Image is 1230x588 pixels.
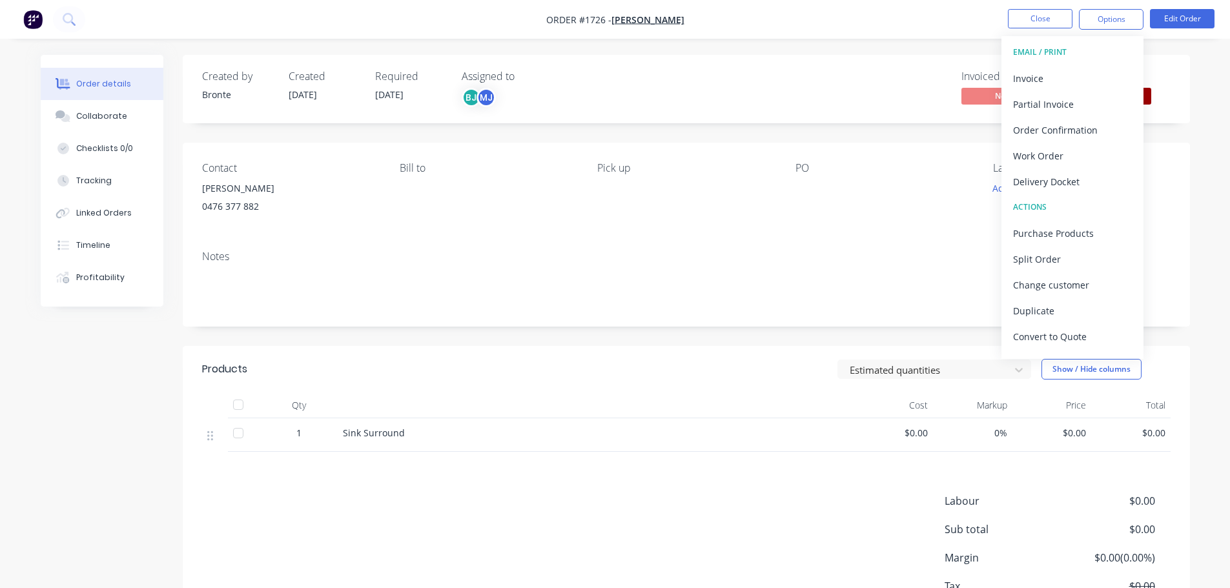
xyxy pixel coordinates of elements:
div: Created by [202,70,273,83]
div: BJ [462,88,481,107]
div: Archive [1013,353,1132,372]
div: Invoice [1013,69,1132,88]
div: Invoiced [961,70,1058,83]
button: Close [1008,9,1072,28]
div: Created [289,70,360,83]
div: [PERSON_NAME]0476 377 882 [202,179,379,221]
button: Show / Hide columns [1041,359,1142,380]
div: Tracking [76,175,112,187]
span: $0.00 [1096,426,1165,440]
div: Collaborate [76,110,127,122]
div: 0476 377 882 [202,198,379,216]
span: 1 [296,426,302,440]
button: Tracking [41,165,163,197]
button: Edit Order [1150,9,1215,28]
div: Profitability [76,272,125,283]
div: Total [1091,392,1171,418]
div: Cost [854,392,934,418]
div: Linked Orders [76,207,132,219]
div: Labels [993,162,1170,174]
div: Checklists 0/0 [76,143,133,154]
span: No [961,88,1039,104]
a: [PERSON_NAME] [611,14,684,26]
div: Split Order [1013,250,1132,269]
div: Contact [202,162,379,174]
span: Labour [945,493,1060,509]
button: Options [1079,9,1143,30]
div: Timeline [76,239,110,251]
span: Sink Surround [343,427,405,439]
div: MJ [477,88,496,107]
button: Collaborate [41,100,163,132]
span: $0.00 [1018,426,1087,440]
button: Checklists 0/0 [41,132,163,165]
div: PO [795,162,972,174]
span: [DATE] [375,88,404,101]
div: Work Order [1013,147,1132,165]
span: $0.00 ( 0.00 %) [1059,550,1154,565]
button: Profitability [41,261,163,294]
div: Notes [202,250,1171,263]
div: Order details [76,78,131,90]
div: Qty [260,392,338,418]
div: Partial Invoice [1013,95,1132,114]
div: ACTIONS [1013,199,1132,216]
div: Products [202,361,247,377]
span: [DATE] [289,88,317,101]
button: Linked Orders [41,197,163,229]
img: Factory [23,10,43,29]
div: Change customer [1013,276,1132,294]
div: Purchase Products [1013,224,1132,243]
span: Sub total [945,522,1060,537]
button: Add labels [986,179,1045,197]
div: Duplicate [1013,301,1132,320]
span: 0% [938,426,1007,440]
div: Pick up [597,162,774,174]
button: Order details [41,68,163,100]
div: Markup [933,392,1012,418]
div: Price [1012,392,1092,418]
span: Order #1726 - [546,14,611,26]
div: Bronte [202,88,273,101]
div: Assigned to [462,70,591,83]
div: [PERSON_NAME] [202,179,379,198]
div: Delivery Docket [1013,172,1132,191]
span: Margin [945,550,1060,565]
span: $0.00 [1059,522,1154,537]
span: $0.00 [1059,493,1154,509]
span: $0.00 [859,426,928,440]
div: Order Confirmation [1013,121,1132,139]
div: EMAIL / PRINT [1013,44,1132,61]
button: Timeline [41,229,163,261]
div: Required [375,70,446,83]
div: Convert to Quote [1013,327,1132,346]
button: BJMJ [462,88,496,107]
div: Bill to [400,162,577,174]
